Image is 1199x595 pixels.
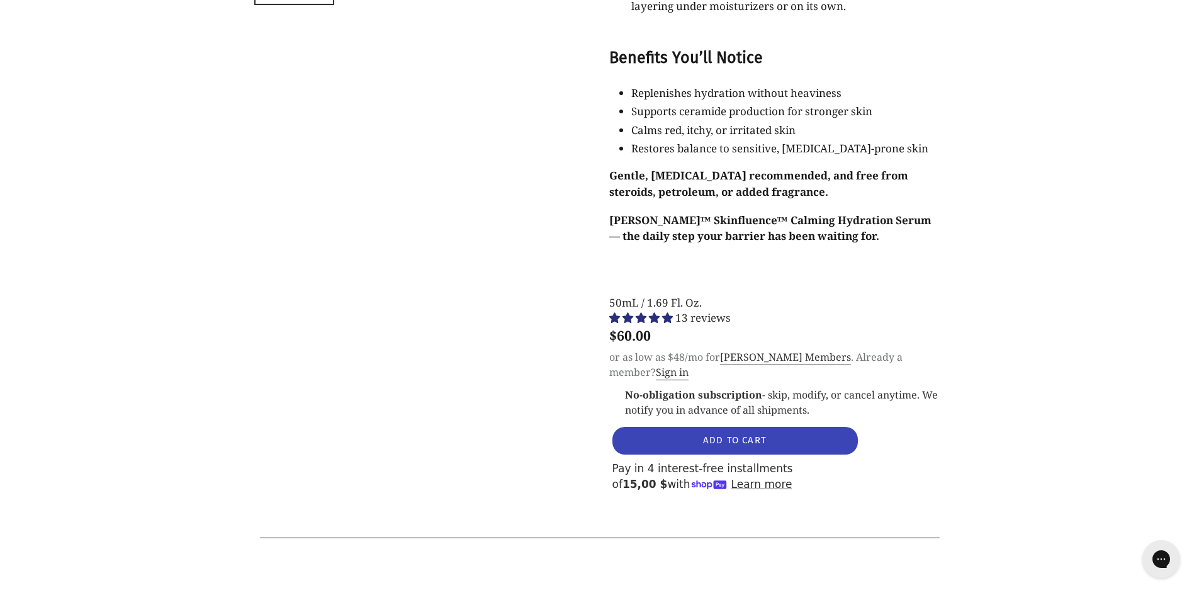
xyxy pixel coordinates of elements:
[609,310,675,325] span: 5.00 stars
[631,103,943,120] p: Supports ceramide production for stronger skin
[631,140,943,157] p: Restores balance to sensitive, [MEDICAL_DATA]-prone skin
[625,387,940,417] p: - skip, modify, or cancel anytime. We notify you in advance of all shipments.
[1136,536,1186,582] iframe: Gorgias live chat messenger
[609,349,943,380] div: or as low as $48/mo for . Already a member?
[609,168,908,199] strong: Gentle, [MEDICAL_DATA] recommended, and free from steroids, petroleum, or added fragrance.
[609,48,763,67] strong: Benefits You’ll Notice
[625,388,762,402] strong: No-obligation subscription
[609,213,932,244] strong: [PERSON_NAME]™ Skinfluence™ Calming Hydration Serum — the daily step your barrier has been waitin...
[609,295,943,311] p: 50mL / 1.69 Fl. Oz.
[720,350,851,365] a: [PERSON_NAME] Members
[612,427,858,455] button: ADD TO CART
[675,310,731,325] span: 13 reviews
[656,365,689,380] a: Sign in
[703,434,767,446] span: ADD TO CART
[631,85,943,101] p: Replenishes hydration without heaviness
[609,326,651,344] span: $60.00
[631,122,943,139] p: Calms red, itchy, or irritated skin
